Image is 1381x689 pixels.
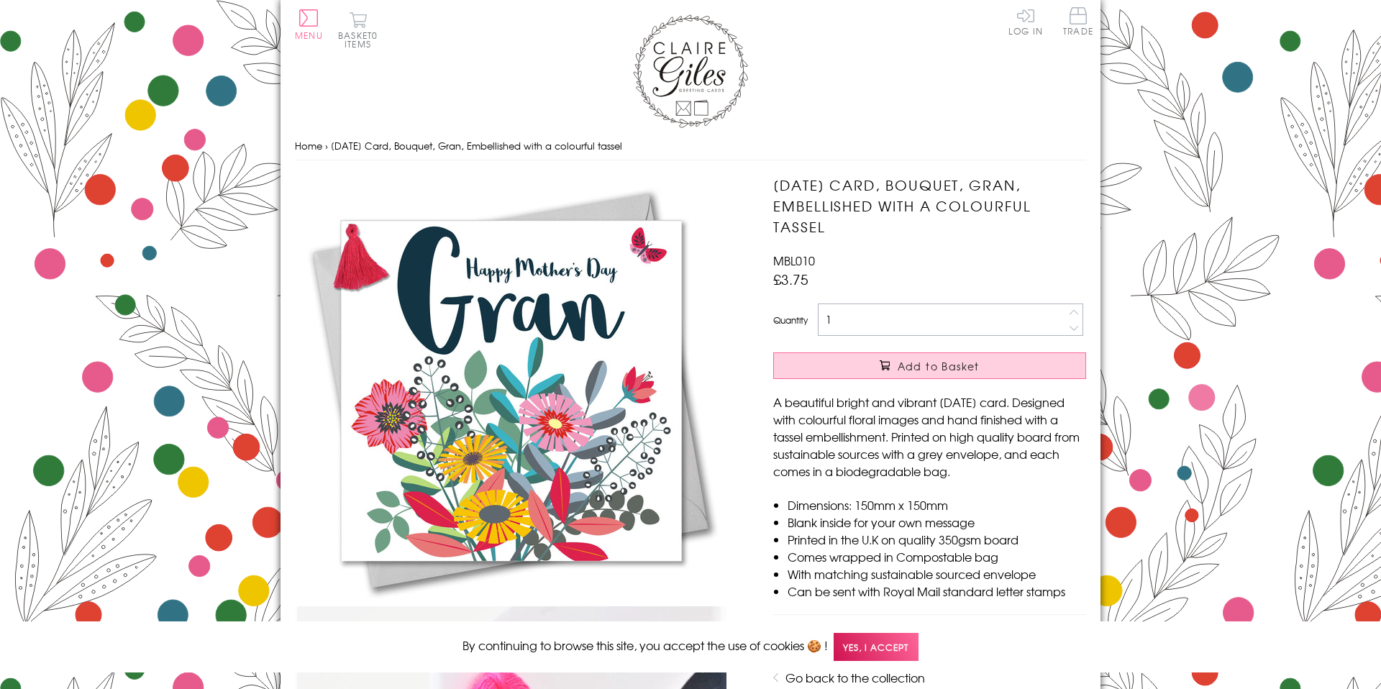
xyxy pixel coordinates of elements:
[338,12,378,48] button: Basket0 items
[773,352,1086,379] button: Add to Basket
[773,393,1086,480] p: A beautiful bright and vibrant [DATE] card. Designed with colourful floral images and hand finish...
[834,633,919,661] span: Yes, I accept
[898,359,980,373] span: Add to Basket
[633,14,748,128] img: Claire Giles Greetings Cards
[1008,7,1043,35] a: Log In
[295,175,726,606] img: Mother's Day Card, Bouquet, Gran, Embellished with a colourful tassel
[773,314,808,327] label: Quantity
[788,565,1086,583] li: With matching sustainable sourced envelope
[773,269,808,289] span: £3.75
[788,531,1086,548] li: Printed in the U.K on quality 350gsm board
[788,583,1086,600] li: Can be sent with Royal Mail standard letter stamps
[788,496,1086,514] li: Dimensions: 150mm x 150mm
[295,139,322,152] a: Home
[295,132,1086,161] nav: breadcrumbs
[773,175,1086,237] h1: [DATE] Card, Bouquet, Gran, Embellished with a colourful tassel
[1063,7,1093,38] a: Trade
[1063,7,1093,35] span: Trade
[295,9,323,40] button: Menu
[345,29,378,50] span: 0 items
[325,139,328,152] span: ›
[773,252,815,269] span: MBL010
[788,514,1086,531] li: Blank inside for your own message
[788,548,1086,565] li: Comes wrapped in Compostable bag
[785,669,925,686] a: Go back to the collection
[331,139,622,152] span: [DATE] Card, Bouquet, Gran, Embellished with a colourful tassel
[295,29,323,42] span: Menu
